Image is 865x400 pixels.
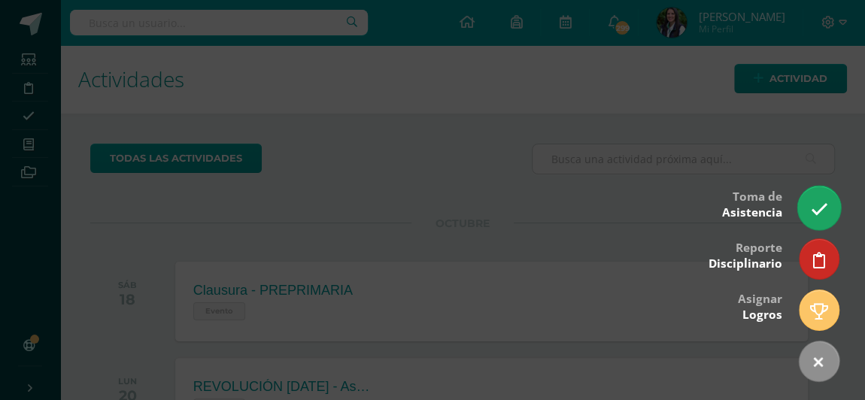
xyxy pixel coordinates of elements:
[722,179,782,228] div: Toma de
[709,230,782,279] div: Reporte
[722,205,782,220] span: Asistencia
[709,256,782,271] span: Disciplinario
[738,281,782,330] div: Asignar
[742,307,782,323] span: Logros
